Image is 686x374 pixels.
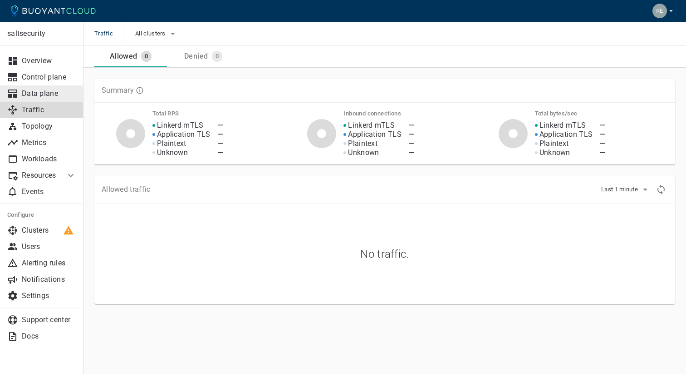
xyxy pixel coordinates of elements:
[102,185,151,194] p: Allowed traffic
[22,187,76,196] p: Events
[22,89,76,98] p: Data plane
[141,53,152,60] span: 0
[539,139,569,148] p: Plaintext
[22,105,76,115] p: Traffic
[22,73,76,82] p: Control plane
[135,30,167,37] span: All clusters
[22,171,58,180] p: Resources
[22,122,76,131] p: Topology
[539,121,586,130] p: Linkerd mTLS
[94,45,167,67] a: Allowed0
[22,275,76,284] p: Notifications
[348,121,395,130] p: Linkerd mTLS
[348,139,377,148] p: Plaintext
[7,29,76,38] p: saltsecurity
[348,148,379,157] p: Unknown
[22,155,76,164] p: Workloads
[102,86,134,95] p: Summary
[218,130,223,139] h4: —
[167,45,240,67] a: Denied0
[22,242,76,251] p: Users
[348,130,402,139] p: Application TLS
[539,130,593,139] p: Application TLS
[157,121,204,130] p: Linkerd mTLS
[136,86,144,95] svg: TLS data is compiled from traffic seen by Linkerd proxies. RPS and TCP bytes reflect both inbound...
[218,121,223,130] h4: —
[212,53,222,60] span: 0
[218,139,223,148] h4: —
[181,48,208,61] div: Denied
[600,139,605,148] h4: —
[22,56,76,65] p: Overview
[94,22,124,45] span: Traffic
[601,186,640,193] span: Last 1 minute
[600,148,605,157] h4: —
[600,121,605,130] h4: —
[360,248,409,260] h3: No traffic.
[106,48,137,61] div: Allowed
[157,139,186,148] p: Plaintext
[7,211,76,219] h5: Configure
[652,4,667,18] img: Elran Regev
[600,130,605,139] h4: —
[539,148,570,157] p: Unknown
[601,183,651,196] button: Last 1 minute
[157,148,188,157] p: Unknown
[22,259,76,268] p: Alerting rules
[654,183,668,196] div: Refresh metrics
[22,332,76,341] p: Docs
[409,121,414,130] h4: —
[22,138,76,147] p: Metrics
[157,130,211,139] p: Application TLS
[22,226,76,235] p: Clusters
[135,27,178,40] button: All clusters
[409,139,414,148] h4: —
[409,130,414,139] h4: —
[409,148,414,157] h4: —
[218,148,223,157] h4: —
[22,315,76,324] p: Support center
[22,291,76,300] p: Settings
